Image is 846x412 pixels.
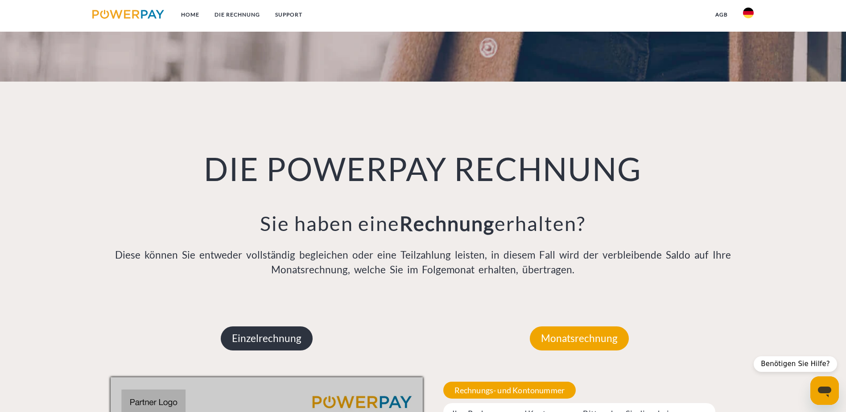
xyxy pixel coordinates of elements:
img: de [743,8,754,18]
h3: Sie haben eine erhalten? [111,211,736,236]
span: Rechnungs- und Kontonummer [443,382,576,399]
p: Monatsrechnung [530,326,629,350]
div: Benötigen Sie Hilfe? [754,356,837,372]
p: Einzelrechnung [221,326,313,350]
img: logo-powerpay.svg [92,10,164,19]
h1: DIE POWERPAY RECHNUNG [111,148,736,189]
a: DIE RECHNUNG [207,7,268,23]
a: agb [708,7,735,23]
iframe: Schaltfläche zum Öffnen des Messaging-Fensters; Konversation läuft [810,376,839,405]
a: SUPPORT [268,7,310,23]
b: Rechnung [400,211,495,235]
p: Diese können Sie entweder vollständig begleichen oder eine Teilzahlung leisten, in diesem Fall wi... [111,247,736,278]
a: Home [173,7,207,23]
